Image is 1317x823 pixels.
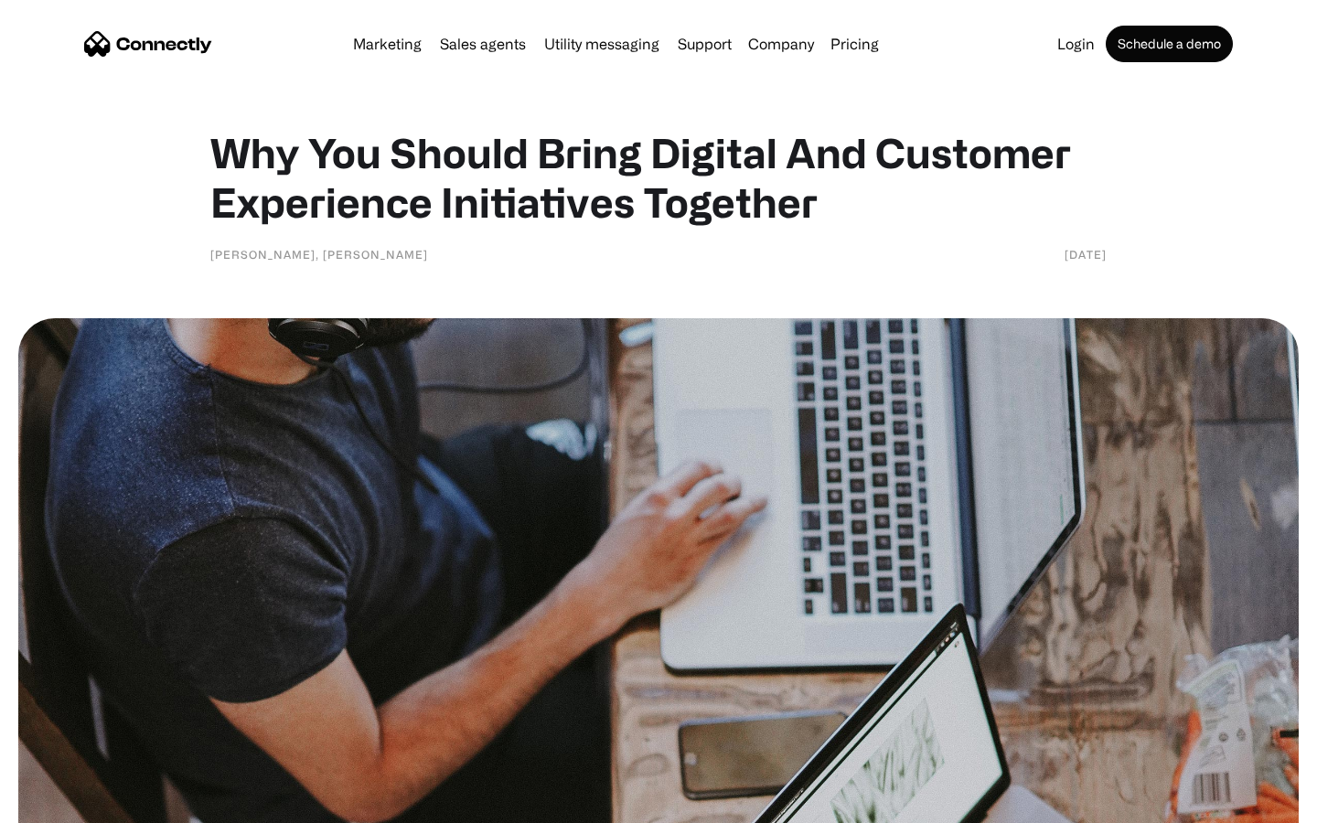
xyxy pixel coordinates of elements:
[210,245,428,263] div: [PERSON_NAME], [PERSON_NAME]
[84,30,212,58] a: home
[1050,37,1102,51] a: Login
[1065,245,1107,263] div: [DATE]
[18,791,110,817] aside: Language selected: English
[210,128,1107,227] h1: Why You Should Bring Digital And Customer Experience Initiatives Together
[537,37,667,51] a: Utility messaging
[37,791,110,817] ul: Language list
[1106,26,1233,62] a: Schedule a demo
[748,31,814,57] div: Company
[670,37,739,51] a: Support
[823,37,886,51] a: Pricing
[433,37,533,51] a: Sales agents
[346,37,429,51] a: Marketing
[743,31,819,57] div: Company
